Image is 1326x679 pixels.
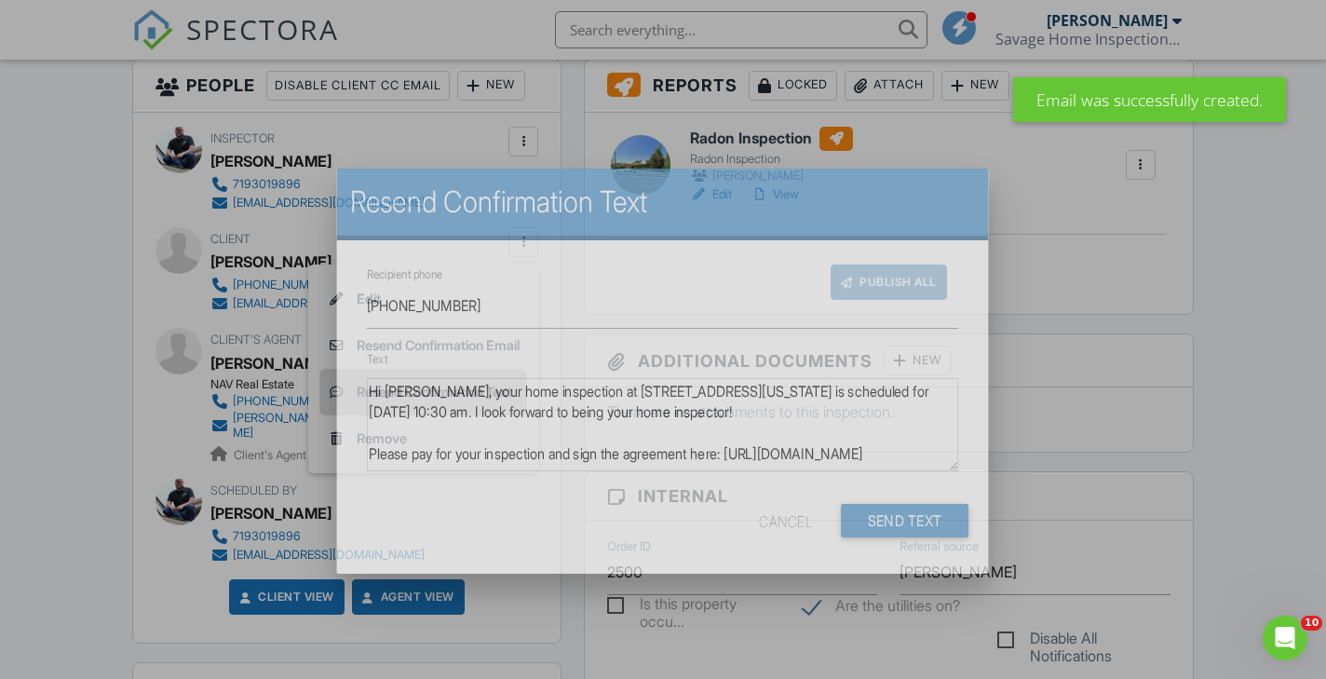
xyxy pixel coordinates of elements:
iframe: Intercom live chat [1263,616,1307,660]
h2: Resend Confirmation Text [350,183,975,221]
label: Recipient phone [367,267,442,281]
label: Text [367,352,387,366]
div: Email was successfully created. [1013,77,1286,122]
textarea: Hi [PERSON_NAME], your home inspection at [STREET_ADDRESS][US_STATE] is scheduled for [DATE] 10:3... [367,378,959,471]
div: Cancel [760,504,813,537]
span: 10 [1301,616,1322,631]
input: Send Text [841,504,968,537]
